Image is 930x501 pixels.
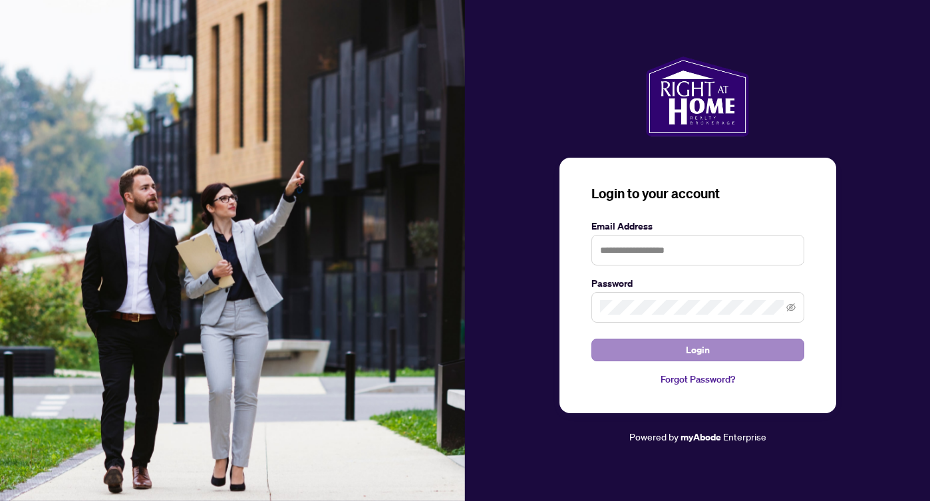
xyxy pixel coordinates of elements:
label: Email Address [591,219,804,234]
label: Password [591,276,804,291]
a: myAbode [681,430,721,444]
span: Enterprise [723,430,766,442]
span: Powered by [629,430,679,442]
a: Forgot Password? [591,372,804,387]
span: Login [686,339,710,361]
h3: Login to your account [591,184,804,203]
span: eye-invisible [786,303,796,312]
button: Login [591,339,804,361]
img: ma-logo [646,57,749,136]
